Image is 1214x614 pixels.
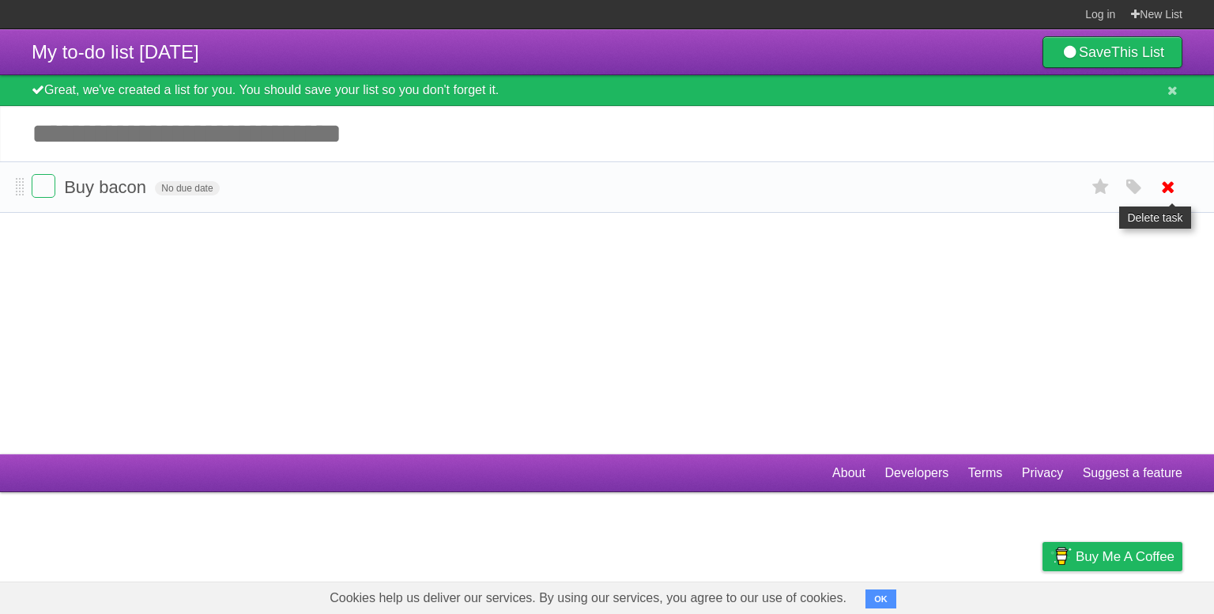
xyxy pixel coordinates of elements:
button: OK [865,589,896,608]
label: Done [32,174,55,198]
span: Cookies help us deliver our services. By using our services, you agree to our use of cookies. [314,582,862,614]
span: Buy bacon [64,177,150,197]
span: My to-do list [DATE] [32,41,199,63]
span: No due date [155,181,219,195]
span: Buy me a coffee [1076,543,1174,570]
a: Privacy [1022,458,1063,488]
a: Buy me a coffee [1042,542,1182,571]
b: This List [1111,44,1164,60]
a: Suggest a feature [1083,458,1182,488]
a: SaveThis List [1042,36,1182,68]
a: Terms [968,458,1003,488]
a: About [832,458,865,488]
a: Developers [884,458,948,488]
label: Star task [1086,174,1116,200]
img: Buy me a coffee [1050,543,1072,570]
